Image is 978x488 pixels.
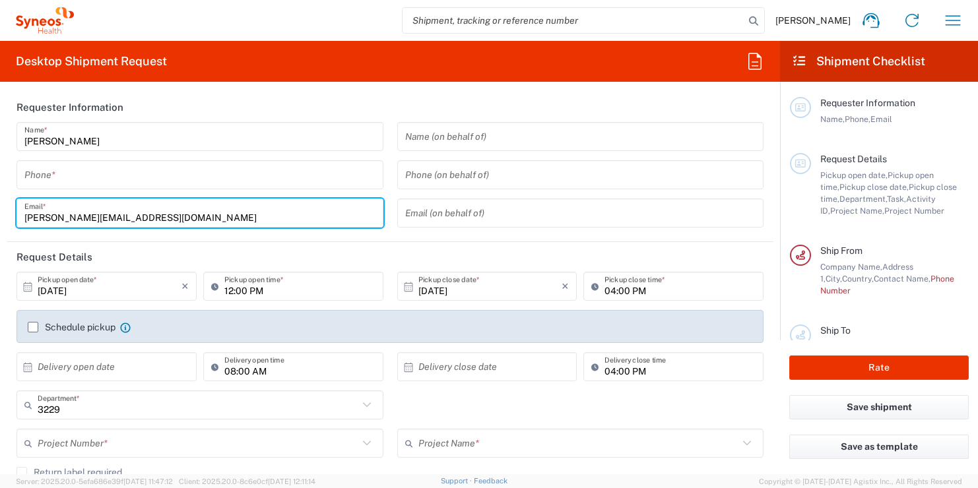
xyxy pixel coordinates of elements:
[820,154,887,164] span: Request Details
[870,114,892,124] span: Email
[16,467,122,477] label: Return label required
[789,435,969,459] button: Save as template
[775,15,851,26] span: [PERSON_NAME]
[820,98,915,108] span: Requester Information
[792,53,925,69] h2: Shipment Checklist
[839,194,887,204] span: Department,
[839,182,909,192] span: Pickup close date,
[562,276,569,297] i: ×
[403,8,744,33] input: Shipment, tracking or reference number
[820,262,882,272] span: Company Name,
[16,251,92,264] h2: Request Details
[181,276,189,297] i: ×
[820,114,845,124] span: Name,
[268,477,315,485] span: [DATE] 12:11:14
[820,245,863,256] span: Ship From
[830,206,884,216] span: Project Name,
[474,477,507,485] a: Feedback
[28,322,115,332] label: Schedule pickup
[789,395,969,419] button: Save shipment
[16,53,167,69] h2: Desktop Shipment Request
[820,325,851,336] span: Ship To
[842,274,874,284] span: Country,
[441,477,474,485] a: Support
[179,477,315,485] span: Client: 2025.20.0-8c6e0cf
[845,114,870,124] span: Phone,
[820,170,888,180] span: Pickup open date,
[874,274,930,284] span: Contact Name,
[16,477,173,485] span: Server: 2025.20.0-5efa686e39f
[789,355,969,380] button: Rate
[826,274,842,284] span: City,
[759,475,962,487] span: Copyright © [DATE]-[DATE] Agistix Inc., All Rights Reserved
[884,206,944,216] span: Project Number
[887,194,906,204] span: Task,
[123,477,173,485] span: [DATE] 11:47:12
[16,101,123,114] h2: Requester Information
